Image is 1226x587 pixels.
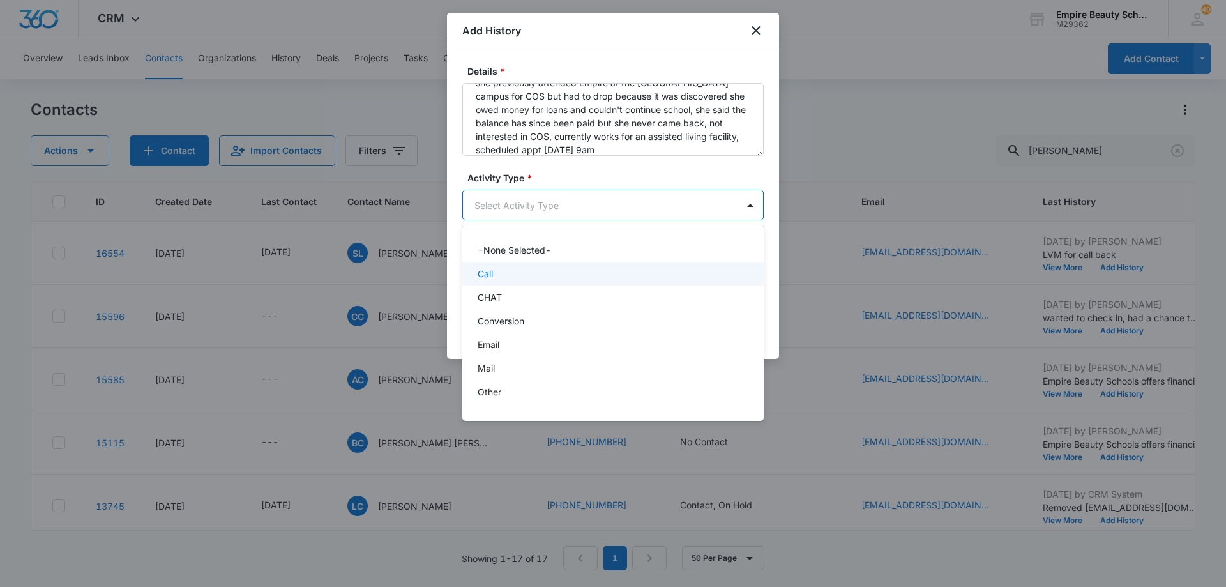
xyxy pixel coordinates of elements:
p: Conversion [478,314,524,328]
p: Email [478,338,499,351]
p: P2P [478,409,495,422]
p: Mail [478,362,495,375]
p: CHAT [478,291,502,304]
p: -None Selected- [478,243,551,257]
p: Other [478,385,501,399]
p: Call [478,267,493,280]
